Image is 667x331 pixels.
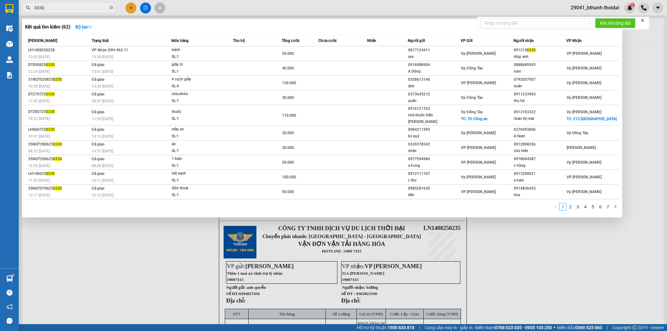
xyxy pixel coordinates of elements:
[589,203,596,210] a: 5
[514,91,566,98] div: 0911233903
[514,109,566,115] div: 0913103322
[28,84,50,89] span: 10:58 [DATE]
[172,115,219,122] div: SL: 1
[28,156,90,162] div: 35NQT200625
[172,76,219,83] div: 4 cuộn giấy
[171,38,189,43] span: Món hàng
[604,203,611,210] a: 7
[514,62,566,68] div: 0888689595
[408,76,460,83] div: 0328613146
[28,99,50,103] span: 17:45 [DATE]
[408,91,460,98] div: 0373645212
[28,164,50,168] span: 16:35 [DATE]
[461,190,496,194] span: VP [PERSON_NAME]
[28,55,50,59] span: 13:52 [DATE]
[28,185,90,192] div: 35NQT070625
[282,131,294,135] span: 30.000
[92,178,113,183] span: 10:11 [DATE]
[408,62,460,68] div: 0916988904
[172,177,219,184] div: SL: 1
[28,38,57,43] span: [PERSON_NAME]
[28,76,90,83] div: 31NQT020825
[282,81,296,85] span: 130.000
[461,81,496,85] span: VP [PERSON_NAME]
[553,205,557,208] span: left
[514,83,566,89] div: xuân
[233,38,245,43] span: Thu hộ
[92,157,104,161] span: Đã giao
[172,91,219,98] div: chìa khóa
[408,105,460,112] div: 0916121333
[574,203,581,210] a: 3
[567,145,596,150] span: [PERSON_NAME]
[6,72,13,79] img: solution-icon
[28,126,90,133] div: LH060725
[28,193,50,197] span: 13:17 [DATE]
[567,110,601,114] span: Vp [PERSON_NAME]
[7,318,13,324] span: message
[408,112,460,125] div: nhà thuốc hiền [PERSON_NAME]
[282,95,294,100] span: 30.000
[28,178,50,183] span: 11:52 [DATE]
[28,134,50,139] span: 10:21 [DATE]
[282,190,294,194] span: 50.000
[75,24,92,29] strong: Bộ lọc
[567,175,602,179] span: VP [PERSON_NAME]
[461,160,496,165] span: VP [PERSON_NAME]
[172,192,219,199] div: SL: 1
[92,55,113,59] span: 15:30 [DATE]
[614,205,617,208] span: right
[612,203,619,211] li: Next Page
[7,304,13,310] span: notification
[28,141,90,148] div: 35NQT280625
[92,134,113,139] span: 14:15 [DATE]
[92,186,104,191] span: Đã giao
[408,83,460,89] div: ánh
[408,171,460,177] div: 0912111167
[514,126,566,133] div: 0376993006
[552,203,559,211] li: Previous Page
[46,92,55,96] span: 0330
[514,98,566,104] div: thu hà
[53,157,62,161] span: 0330
[70,22,97,32] button: Bộ lọcdown
[92,63,104,67] span: Đã giao
[282,145,294,150] span: 30.000
[552,203,559,211] button: left
[461,38,472,43] span: VP Gửi
[567,160,601,165] span: Vp [PERSON_NAME]
[461,145,496,150] span: VP [PERSON_NAME]
[172,53,219,60] div: SL: 1
[408,148,460,154] div: nhàn
[172,61,219,68] div: giấy tờ
[282,160,294,165] span: 50.000
[408,141,460,148] div: 0339378542
[461,117,488,121] span: TC: TĐ Công an
[92,38,109,43] span: Trạng thái
[408,156,460,162] div: 0977594986
[172,109,219,115] div: thuốc
[92,99,113,103] span: 20:07 [DATE]
[408,192,460,198] div: tiến
[461,110,483,114] span: Vp Đồng Tàu
[318,38,337,43] span: Chưa cước
[92,48,128,52] span: VP Nhận 29H-962.11
[28,116,50,121] span: 10:32 [DATE]
[28,171,90,177] div: LH140625
[408,177,460,184] div: c thu
[367,38,376,43] span: Nhãn
[597,203,604,210] a: 6
[514,76,566,83] div: 0792057907
[92,77,104,82] span: Đã giao
[6,41,13,47] img: warehouse-icon
[527,48,536,52] span: 0330
[514,53,566,60] div: diệp anh
[92,149,113,153] span: 14:57 [DATE]
[92,117,113,121] span: 11:54 [DATE]
[559,203,567,211] li: 1
[408,98,460,104] div: quân
[408,68,460,75] div: A Dũng
[567,117,617,121] span: TC: 213 [GEOGRAPHIC_DATA]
